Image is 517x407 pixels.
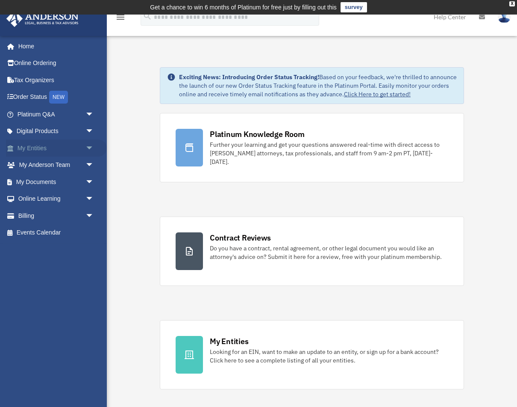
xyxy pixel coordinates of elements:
img: Anderson Advisors Platinum Portal [4,10,81,27]
a: My Entities Looking for an EIN, want to make an update to an entity, or sign up for a bank accoun... [160,320,464,389]
a: My Entitiesarrow_drop_down [6,140,107,157]
span: arrow_drop_down [85,123,103,140]
span: arrow_drop_down [85,106,103,123]
a: survey [341,2,367,12]
span: arrow_drop_down [85,173,103,191]
strong: Exciting News: Introducing Order Status Tracking! [179,73,319,81]
span: arrow_drop_down [85,190,103,208]
span: arrow_drop_down [85,157,103,174]
a: Online Ordering [6,55,107,72]
div: close [509,1,515,6]
div: Contract Reviews [210,232,271,243]
a: Tax Organizers [6,71,107,89]
a: menu [115,15,126,22]
div: Based on your feedback, we're thrilled to announce the launch of our new Order Status Tracking fe... [179,73,457,98]
a: Home [6,38,103,55]
a: Platinum Knowledge Room Further your learning and get your questions answered real-time with dire... [160,113,464,182]
a: Contract Reviews Do you have a contract, rental agreement, or other legal document you would like... [160,217,464,286]
a: Online Learningarrow_drop_down [6,190,107,208]
a: My Anderson Teamarrow_drop_down [6,157,107,174]
img: User Pic [498,11,511,23]
span: arrow_drop_down [85,140,103,157]
a: My Documentsarrow_drop_down [6,173,107,190]
div: Do you have a contract, rental agreement, or other legal document you would like an attorney's ad... [210,244,448,261]
a: Billingarrow_drop_down [6,207,107,224]
a: Click Here to get started! [344,90,411,98]
div: Looking for an EIN, want to make an update to an entity, or sign up for a bank account? Click her... [210,348,448,365]
a: Digital Productsarrow_drop_down [6,123,107,140]
div: Get a chance to win 6 months of Platinum for free just by filling out this [150,2,337,12]
i: search [143,12,152,21]
i: menu [115,12,126,22]
div: NEW [49,91,68,104]
div: Platinum Knowledge Room [210,129,305,140]
a: Order StatusNEW [6,89,107,106]
span: arrow_drop_down [85,207,103,225]
a: Platinum Q&Aarrow_drop_down [6,106,107,123]
a: Events Calendar [6,224,107,241]
div: My Entities [210,336,248,347]
div: Further your learning and get your questions answered real-time with direct access to [PERSON_NAM... [210,140,448,166]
